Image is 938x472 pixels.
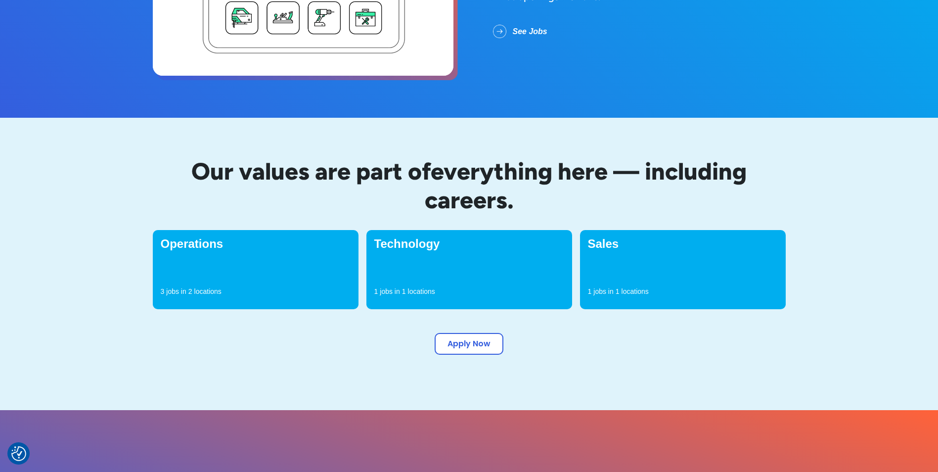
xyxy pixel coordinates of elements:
[380,286,400,296] p: jobs in
[194,286,222,296] p: locations
[161,238,351,250] h4: Operations
[11,446,26,461] button: Consent Preferences
[588,238,778,250] h4: Sales
[588,286,592,296] p: 1
[153,157,786,214] h2: Our values are part of
[402,286,406,296] p: 1
[161,286,165,296] p: 3
[166,286,186,296] p: jobs in
[616,286,620,296] p: 1
[188,286,192,296] p: 2
[435,333,503,355] a: Apply Now
[374,238,564,250] h4: Technology
[622,286,649,296] p: locations
[11,446,26,461] img: Revisit consent button
[425,157,747,214] span: everything here — including careers.
[593,286,613,296] p: jobs in
[493,19,563,45] a: See Jobs
[408,286,435,296] p: locations
[374,286,378,296] p: 1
